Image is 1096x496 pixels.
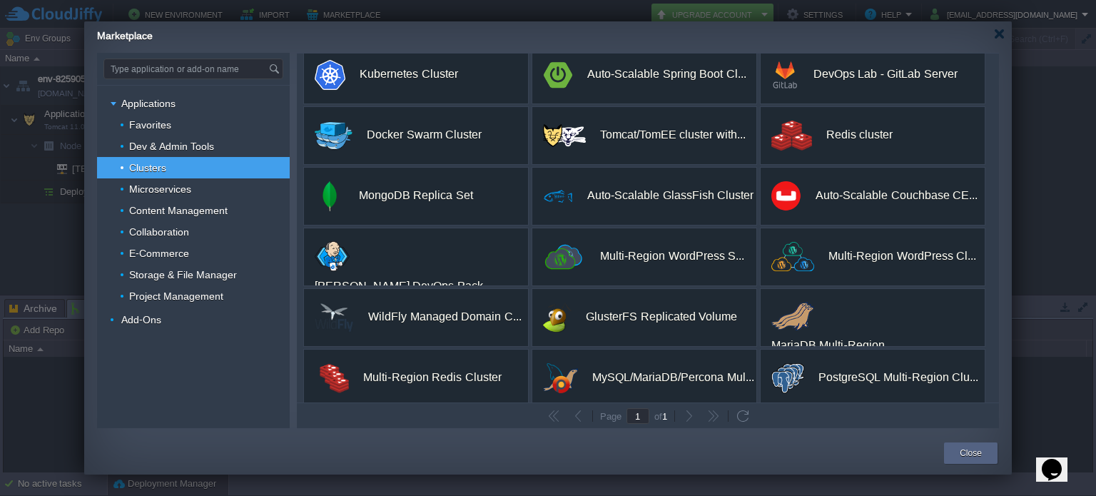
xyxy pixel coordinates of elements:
[128,226,191,238] a: Collaboration
[128,247,191,260] a: E-Commerce
[586,302,737,332] div: GlusterFS Replicated Volume
[315,241,350,271] img: jenkins-jelastic.png
[826,120,893,150] div: Redis cluster
[771,242,814,271] img: 82dark-back-01.svg
[771,302,814,330] img: mariadb-multi-logo.png
[315,303,354,333] img: wildfly-logo-70px.png
[813,59,958,89] div: DevOps Lab - GitLab Server
[771,121,812,151] img: redis-cluster.png
[600,241,744,271] div: Multi-Region WordPress Standalone
[359,181,473,211] div: MongoDB Replica Set
[771,60,799,90] img: gitlab-logo.png
[97,30,153,41] span: Marketplace
[1036,439,1082,482] iframe: chat widget
[818,363,978,393] div: PostgreSQL Multi-Region Cluster
[120,313,163,326] a: Add-Ons
[771,181,801,211] img: couchbase-logo.png
[816,181,978,211] div: Auto-Scalable Couchbase CE Cluster
[315,60,345,90] img: k8s-logo.png
[128,204,230,217] a: Content Management
[315,181,345,211] img: mongodb-70x70.png
[771,330,985,360] div: MariaDB Multi-Region Galera Cluster
[315,121,352,151] img: docker-swarm-logo-89x70.png
[543,242,586,272] img: new-logo-multiregion-standalone.svg
[128,140,216,153] a: Dev & Admin Tools
[120,97,178,110] a: Applications
[771,363,804,393] img: postgres-multiregion-logo.png
[649,410,672,422] div: of
[587,59,746,89] div: Auto-Scalable Spring Boot Cluster
[315,363,349,393] img: redis-multiregion-logo.png
[368,302,521,332] div: WildFly Managed Domain Cluster
[960,446,982,460] button: Close
[592,363,753,393] div: MySQL/MariaDB/Percona Multi-Region Cluster
[595,411,626,421] div: Page
[662,411,667,422] span: 1
[128,183,193,196] a: Microservices
[543,303,572,333] img: glusterfs-logo-70px.png
[587,181,753,211] div: Auto-Scalable GlassFish Cluster
[128,161,168,174] a: Clusters
[600,120,746,150] div: Tomcat/TomEE cluster with High Availability
[128,290,225,303] a: Project Management
[543,124,586,147] img: tomcat-cluster-logo.svg
[363,363,501,393] div: Multi-Region Redis Cluster
[128,118,173,131] a: Favorites
[543,363,578,393] img: mysql-mariadb-percona-logo.svg
[828,241,976,271] div: Multi-Region WordPress Cluster v1 (Alpha)
[543,181,573,211] img: glassfish-logo.png
[315,271,483,301] div: [PERSON_NAME] DevOps Pack
[128,268,239,281] a: Storage & File Manager
[367,120,482,150] div: Docker Swarm Cluster
[543,60,573,90] img: spring-boot-logo.png
[360,59,457,89] div: Kubernetes Cluster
